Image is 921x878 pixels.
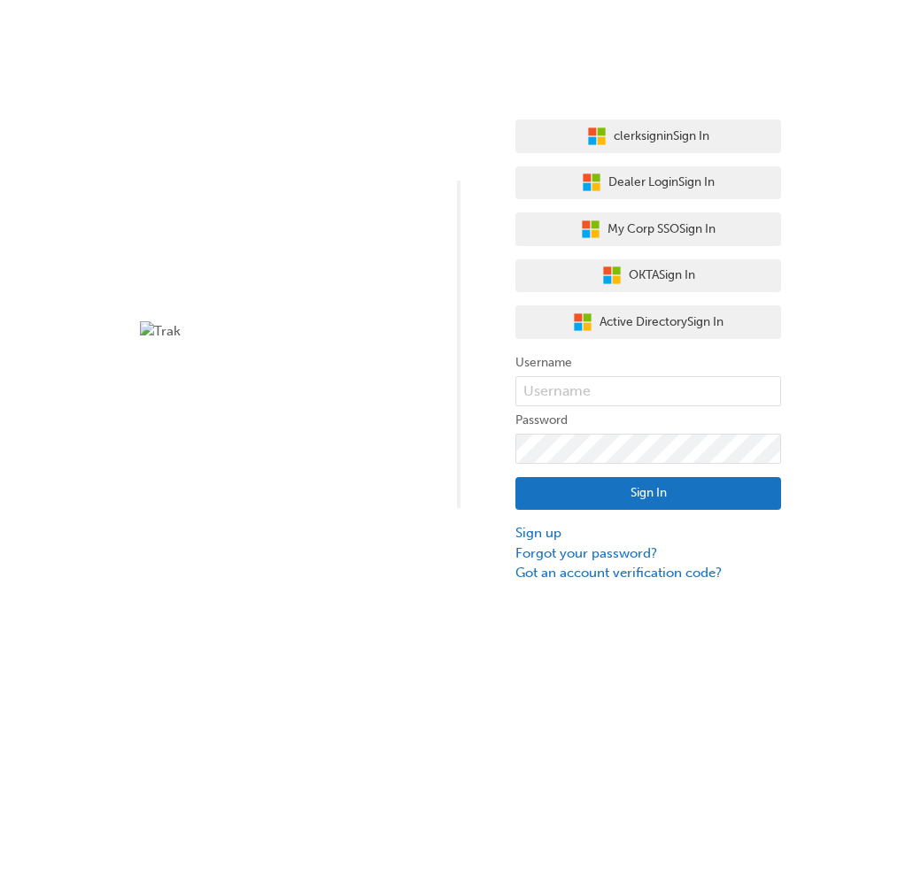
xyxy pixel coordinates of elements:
button: clerksigninSign In [515,119,781,153]
img: Trak [140,321,406,342]
button: Dealer LoginSign In [515,166,781,200]
input: Username [515,376,781,406]
span: OKTA Sign In [629,266,695,286]
button: OKTASign In [515,259,781,293]
button: Sign In [515,477,781,511]
span: My Corp SSO Sign In [608,219,716,240]
a: Sign up [515,523,781,543]
button: Active DirectorySign In [515,305,781,339]
span: Dealer Login Sign In [608,173,715,193]
a: Forgot your password? [515,543,781,564]
button: My Corp SSOSign In [515,212,781,246]
label: Username [515,352,781,374]
span: Active Directory Sign In [600,312,724,333]
label: Password [515,410,781,431]
a: Got an account verification code? [515,563,781,583]
span: clerksignin Sign In [614,127,709,147]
